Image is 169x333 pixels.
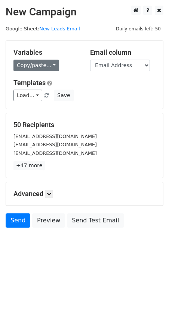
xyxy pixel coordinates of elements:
[13,133,97,139] small: [EMAIL_ADDRESS][DOMAIN_NAME]
[32,213,65,228] a: Preview
[13,90,42,101] a: Load...
[13,150,97,156] small: [EMAIL_ADDRESS][DOMAIN_NAME]
[13,121,156,129] h5: 50 Recipients
[13,190,156,198] h5: Advanced
[67,213,124,228] a: Send Test Email
[6,26,80,31] small: Google Sheet:
[13,48,79,57] h5: Variables
[39,26,80,31] a: New Leads Email
[6,6,163,18] h2: New Campaign
[113,26,163,31] a: Daily emails left: 50
[13,79,46,87] a: Templates
[6,213,30,228] a: Send
[132,297,169,333] iframe: Chat Widget
[54,90,73,101] button: Save
[13,142,97,147] small: [EMAIL_ADDRESS][DOMAIN_NAME]
[90,48,156,57] h5: Email column
[13,60,59,71] a: Copy/paste...
[13,161,45,170] a: +47 more
[113,25,163,33] span: Daily emails left: 50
